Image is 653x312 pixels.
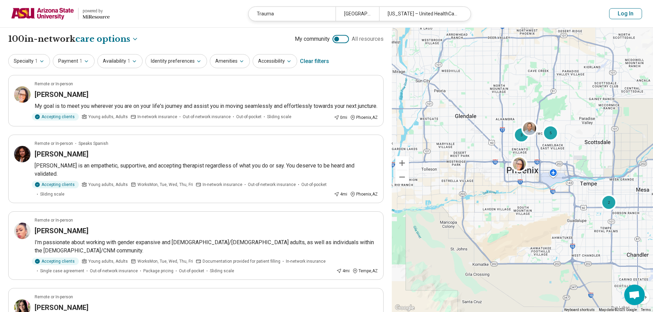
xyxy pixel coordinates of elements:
[11,5,74,22] img: Arizona State University
[248,182,296,188] span: Out-of-network insurance
[35,294,73,300] p: Remote or In-person
[609,8,642,19] button: Log In
[379,7,466,21] div: [US_STATE] – United HealthCare Student Resources
[80,58,82,65] span: 1
[145,54,207,68] button: Identity preferences
[183,114,231,120] span: Out-of-network insurance
[513,127,530,143] div: 3
[8,33,138,45] h1: 100 in-network
[75,33,138,45] button: Care options
[35,217,73,223] p: Remote or In-person
[40,191,64,197] span: Sliding scale
[88,258,128,264] span: Young adults, Adults
[35,90,88,99] h3: [PERSON_NAME]
[267,114,291,120] span: Sliding scale
[35,149,88,159] h3: [PERSON_NAME]
[352,35,384,43] span: All resources
[53,54,95,68] button: Payment1
[336,268,350,274] div: 4 mi
[336,7,379,21] div: [GEOGRAPHIC_DATA], [GEOGRAPHIC_DATA]
[350,191,378,197] div: Phoenix , AZ
[32,113,79,121] div: Accepting clients
[88,182,128,188] span: Young adults, Adults
[395,170,409,184] button: Zoom out
[137,114,177,120] span: In-network insurance
[179,268,204,274] span: Out-of-pocket
[35,140,73,147] p: Remote or In-person
[203,182,242,188] span: In-network insurance
[143,268,173,274] span: Package pricing
[249,7,336,21] div: Trauma
[32,258,79,265] div: Accepting clients
[352,268,378,274] div: Tempe , AZ
[210,54,250,68] button: Amenities
[203,258,280,264] span: Documentation provided for patient filling
[542,124,559,141] div: 5
[35,162,378,178] p: [PERSON_NAME] is an empathetic, supportive, and accepting therapist regardless of what you do or ...
[334,191,347,197] div: 4 mi
[128,58,130,65] span: 1
[395,156,409,170] button: Zoom in
[137,258,193,264] span: Works Mon, Tue, Wed, Thu, Fri
[90,268,138,274] span: Out-of-network insurance
[88,114,128,120] span: Young adults, Adults
[40,268,84,274] span: Single case agreement
[11,5,110,22] a: Arizona State Universitypowered by
[295,35,330,43] span: My community
[641,308,651,312] a: Terms (opens in new tab)
[601,194,617,210] div: 2
[301,182,327,188] span: Out-of-pocket
[350,114,378,121] div: Phoenix , AZ
[78,140,108,147] span: Speaks Spanish
[210,268,234,274] span: Sliding scale
[8,54,50,68] button: Specialty1
[35,58,38,65] span: 1
[97,54,143,68] button: Availability1
[286,258,326,264] span: In-network insurance
[300,53,329,70] div: Clear filters
[35,81,73,87] p: Remote or In-person
[236,114,262,120] span: Out-of-pocket
[137,182,193,188] span: Works Mon, Tue, Wed, Thu, Fri
[83,8,110,14] div: powered by
[599,308,637,312] span: Map data ©2025 Google
[35,238,378,255] p: I'm passionate about working with gender expansive and [DEMOGRAPHIC_DATA]/[DEMOGRAPHIC_DATA] adul...
[75,33,130,45] span: care options
[35,102,378,110] p: My goal is to meet you wherever you are on your life's journey and assist you in moving seamlessl...
[35,226,88,236] h3: [PERSON_NAME]
[624,285,645,305] div: Open chat
[32,181,79,188] div: Accepting clients
[253,54,297,68] button: Accessibility
[334,114,347,121] div: 0 mi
